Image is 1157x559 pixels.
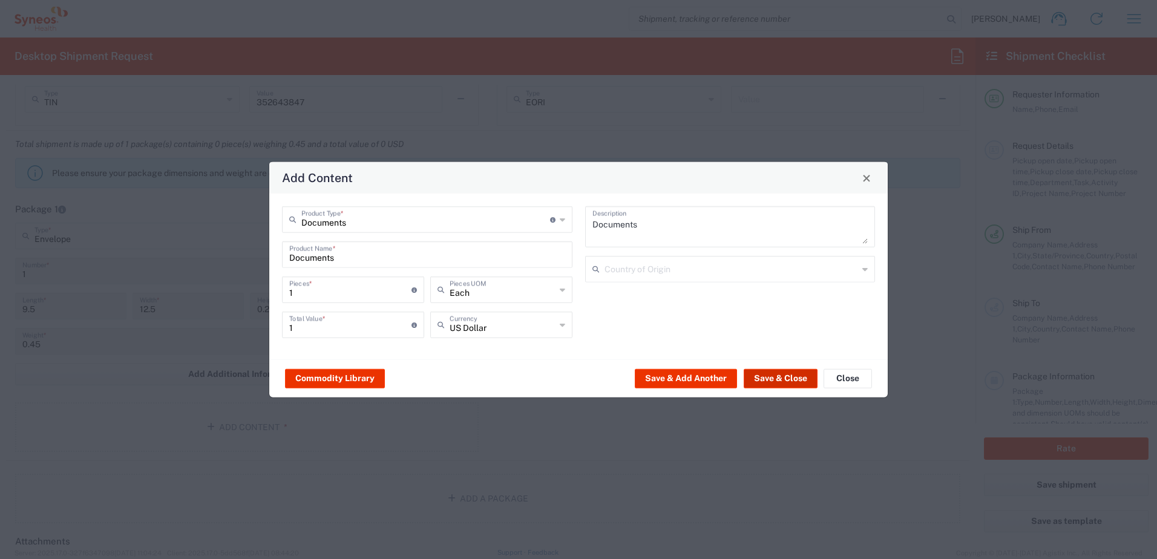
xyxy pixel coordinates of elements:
button: Save & Close [744,368,818,388]
button: Close [824,368,872,388]
button: Close [858,169,875,186]
h4: Add Content [282,169,353,186]
button: Commodity Library [285,368,385,388]
button: Save & Add Another [635,368,737,388]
